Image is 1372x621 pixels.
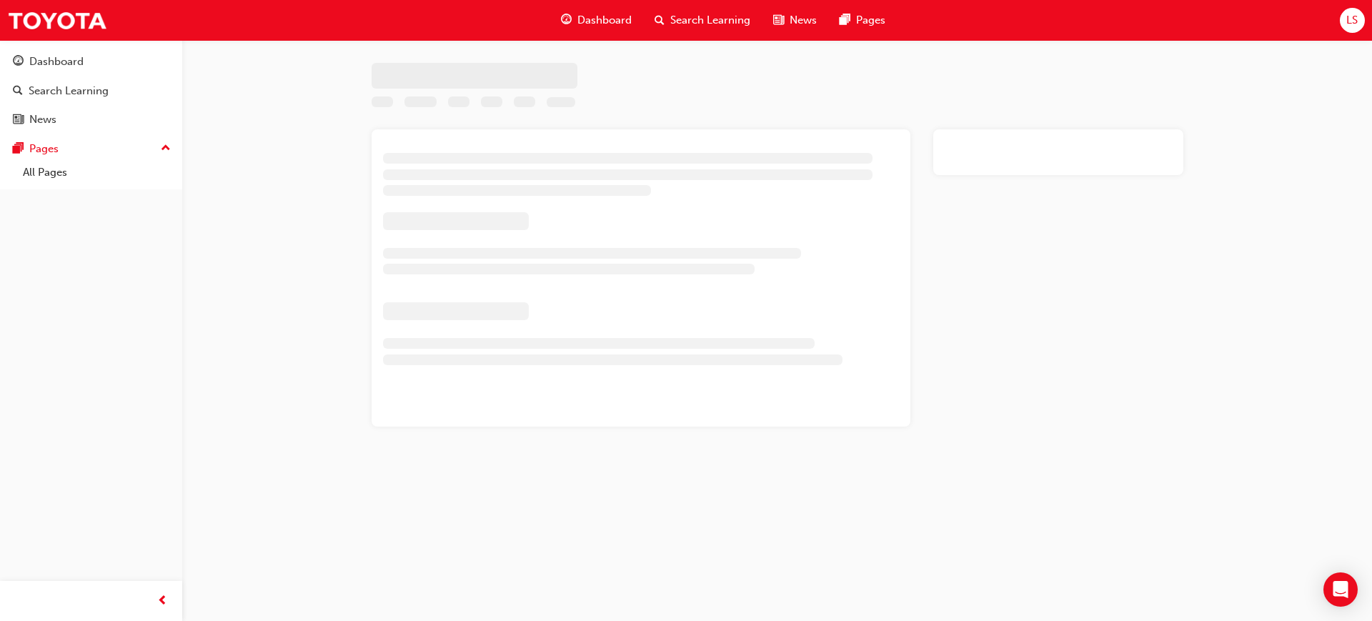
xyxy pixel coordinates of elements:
[6,106,177,133] a: News
[670,12,750,29] span: Search Learning
[29,54,84,70] div: Dashboard
[790,12,817,29] span: News
[561,11,572,29] span: guage-icon
[29,111,56,128] div: News
[643,6,762,35] a: search-iconSearch Learning
[13,56,24,69] span: guage-icon
[577,12,632,29] span: Dashboard
[856,12,885,29] span: Pages
[6,49,177,75] a: Dashboard
[6,136,177,162] button: Pages
[13,143,24,156] span: pages-icon
[828,6,897,35] a: pages-iconPages
[1346,12,1358,29] span: LS
[655,11,665,29] span: search-icon
[1340,8,1365,33] button: LS
[13,85,23,98] span: search-icon
[1323,572,1358,607] div: Open Intercom Messenger
[6,78,177,104] a: Search Learning
[7,4,107,36] img: Trak
[161,139,171,158] span: up-icon
[840,11,850,29] span: pages-icon
[762,6,828,35] a: news-iconNews
[773,11,784,29] span: news-icon
[547,98,576,110] span: Learning resource code
[157,592,168,610] span: prev-icon
[6,46,177,136] button: DashboardSearch LearningNews
[29,83,109,99] div: Search Learning
[29,141,59,157] div: Pages
[17,162,177,184] a: All Pages
[550,6,643,35] a: guage-iconDashboard
[13,114,24,126] span: news-icon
